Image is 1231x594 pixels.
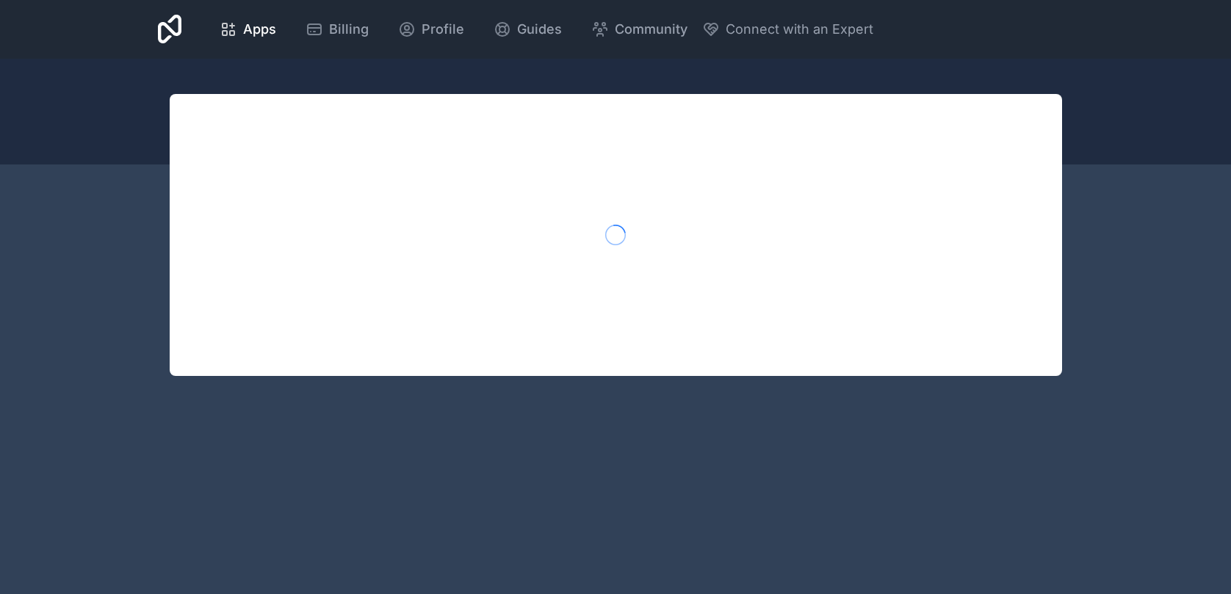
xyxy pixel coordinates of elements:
span: Apps [243,19,276,40]
a: Apps [208,13,288,46]
button: Connect with an Expert [702,19,873,40]
a: Billing [294,13,380,46]
span: Profile [422,19,464,40]
a: Community [580,13,699,46]
span: Billing [329,19,369,40]
span: Guides [517,19,562,40]
span: Community [615,19,687,40]
span: Connect with an Expert [726,19,873,40]
a: Guides [482,13,574,46]
a: Profile [386,13,476,46]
